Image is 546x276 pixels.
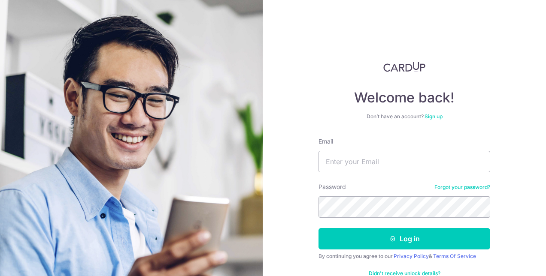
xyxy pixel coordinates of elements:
[318,137,333,146] label: Email
[394,253,429,259] a: Privacy Policy
[318,228,490,249] button: Log in
[318,253,490,260] div: By continuing you agree to our &
[433,253,476,259] a: Terms Of Service
[434,184,490,191] a: Forgot your password?
[383,62,425,72] img: CardUp Logo
[318,89,490,106] h4: Welcome back!
[425,113,443,120] a: Sign up
[318,183,346,191] label: Password
[318,151,490,172] input: Enter your Email
[318,113,490,120] div: Don’t have an account?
